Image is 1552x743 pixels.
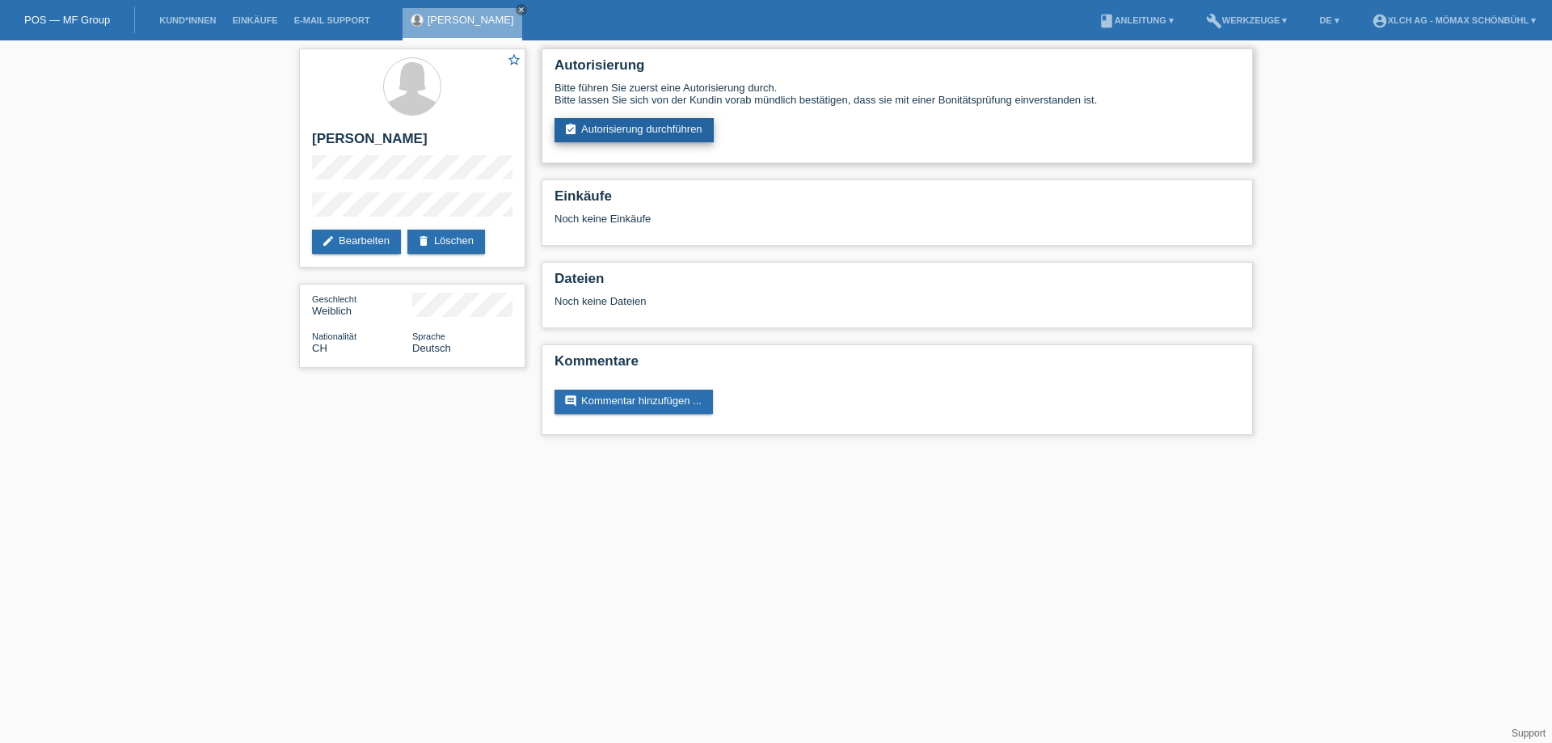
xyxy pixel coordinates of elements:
a: assignment_turned_inAutorisierung durchführen [555,118,714,142]
i: book [1099,13,1115,29]
a: E-Mail Support [286,15,378,25]
div: Weiblich [312,293,412,317]
a: Einkäufe [224,15,285,25]
span: Nationalität [312,331,356,341]
a: deleteLöschen [407,230,485,254]
i: comment [564,395,577,407]
h2: Einkäufe [555,188,1240,213]
a: POS — MF Group [24,14,110,26]
h2: Dateien [555,271,1240,295]
a: Support [1512,728,1546,739]
a: bookAnleitung ▾ [1090,15,1182,25]
div: Bitte führen Sie zuerst eine Autorisierung durch. Bitte lassen Sie sich von der Kundin vorab münd... [555,82,1240,106]
a: buildWerkzeuge ▾ [1198,15,1296,25]
h2: [PERSON_NAME] [312,131,512,155]
i: edit [322,234,335,247]
h2: Kommentare [555,353,1240,378]
i: assignment_turned_in [564,123,577,136]
i: delete [417,234,430,247]
i: account_circle [1372,13,1388,29]
div: Noch keine Einkäufe [555,213,1240,237]
a: close [516,4,527,15]
span: Sprache [412,331,445,341]
a: commentKommentar hinzufügen ... [555,390,713,414]
a: account_circleXLCH AG - Mömax Schönbühl ▾ [1364,15,1544,25]
span: Deutsch [412,342,451,354]
span: Schweiz [312,342,327,354]
i: star_border [507,53,521,67]
a: editBearbeiten [312,230,401,254]
i: close [517,6,525,14]
i: build [1206,13,1222,29]
a: Kund*innen [151,15,224,25]
h2: Autorisierung [555,57,1240,82]
span: Geschlecht [312,294,356,304]
a: star_border [507,53,521,70]
div: Noch keine Dateien [555,295,1048,307]
a: DE ▾ [1311,15,1347,25]
a: [PERSON_NAME] [428,14,514,26]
